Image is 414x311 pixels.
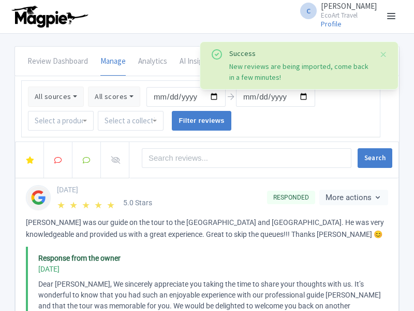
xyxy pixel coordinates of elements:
[321,19,342,29] a: Profile
[105,116,157,125] input: Select a collection
[38,264,382,275] div: [DATE]
[142,148,351,168] input: Search reviews...
[26,217,388,241] div: [PERSON_NAME] was our guide on the tour to the [GEOGRAPHIC_DATA] and [GEOGRAPHIC_DATA]. He was ve...
[321,1,377,11] span: [PERSON_NAME]
[229,48,371,59] div: Success
[107,198,117,208] span: ★
[38,253,382,264] div: Response from the owner
[94,198,105,208] span: ★
[321,12,377,19] small: EcoArt Travel
[123,197,152,208] span: 5.0 Stars
[88,87,140,107] button: All scores
[267,191,315,204] div: RESPONDED
[172,111,231,131] input: Filter reviews
[138,47,167,76] a: Analytics
[27,185,50,210] img: google-round-color-01-1c8f9e1381e34336f60ccf5b48a61c9f.svg
[379,48,388,61] button: Close
[27,47,88,76] a: Review Dashboard
[229,61,371,83] div: New reviews are being imported, come back in a few minutes!
[69,198,80,208] span: ★
[57,198,67,208] span: ★
[82,198,92,208] span: ★
[294,2,377,19] a: C [PERSON_NAME] EcoArt Travel
[358,148,392,168] button: Search
[57,185,261,195] div: [DATE]
[35,116,87,125] input: Select a product
[100,47,126,76] a: Manage
[28,87,84,107] button: All sources
[9,5,90,28] img: logo-ab69f6fb50320c5b225c76a69d11143b.png
[300,3,317,19] span: C
[319,190,388,206] button: More actions
[180,47,214,76] a: AI Insights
